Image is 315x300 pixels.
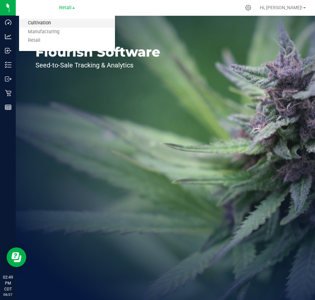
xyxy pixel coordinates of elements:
[5,76,11,82] inline-svg: Outbound
[5,47,11,54] inline-svg: Inbound
[3,292,13,297] p: 08/27
[5,33,11,40] inline-svg: Analytics
[5,19,11,26] inline-svg: Dashboard
[19,19,115,28] a: Cultivation
[3,274,13,292] p: 02:49 PM CDT
[35,62,160,68] p: Seed-to-Sale Tracking & Analytics
[59,5,72,11] span: Retail
[19,36,115,45] a: Retail
[7,247,26,267] iframe: Resource center
[5,90,11,96] inline-svg: Retail
[5,104,11,111] inline-svg: Reports
[35,45,160,59] p: Flourish Software
[244,5,252,11] div: Manage settings
[260,5,303,10] span: Hi, [PERSON_NAME]!
[5,62,11,68] inline-svg: Inventory
[19,28,115,37] a: Manufacturing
